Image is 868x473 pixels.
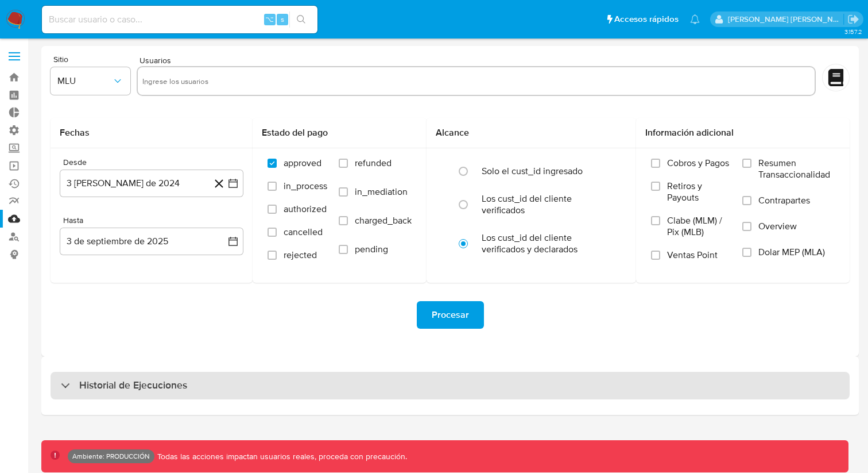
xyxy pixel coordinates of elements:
a: Salir [847,13,859,25]
button: search-icon [289,11,313,28]
p: Ambiente: PRODUCCIÓN [72,454,150,459]
span: s [281,14,284,25]
span: ⌥ [265,14,274,25]
p: edwin.alonso@mercadolibre.com.co [728,14,844,25]
input: Buscar usuario o caso... [42,12,317,27]
p: Todas las acciones impactan usuarios reales, proceda con precaución. [154,451,407,462]
span: Accesos rápidos [614,13,679,25]
a: Notificaciones [690,14,700,24]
